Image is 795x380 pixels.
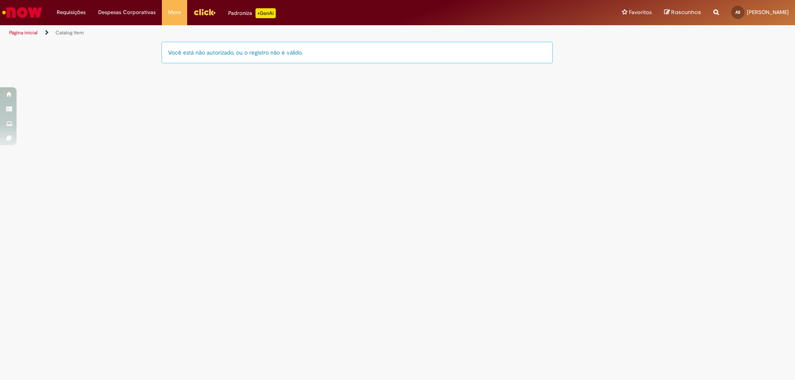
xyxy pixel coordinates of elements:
span: Favoritos [629,8,652,17]
ul: Trilhas de página [6,25,524,41]
p: +GenAi [255,8,276,18]
div: Você está não autorizado, ou o registro não é válido. [161,42,553,63]
span: Requisições [57,8,86,17]
img: click_logo_yellow_360x200.png [193,6,216,18]
a: Página inicial [9,29,38,36]
span: More [168,8,181,17]
a: Rascunhos [664,9,701,17]
a: Catalog Item [55,29,84,36]
img: ServiceNow [1,4,43,21]
span: AS [735,10,740,15]
div: Padroniza [228,8,276,18]
span: Rascunhos [671,8,701,16]
span: [PERSON_NAME] [747,9,789,16]
span: Despesas Corporativas [98,8,156,17]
